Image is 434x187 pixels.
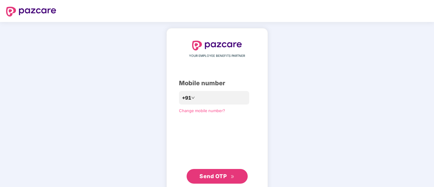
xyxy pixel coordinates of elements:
a: Change mobile number? [179,108,225,113]
span: Send OTP [199,173,227,179]
img: logo [192,41,242,50]
img: logo [6,7,56,16]
span: double-right [231,175,235,179]
span: YOUR EMPLOYEE BENEFITS PARTNER [189,53,245,58]
button: Send OTPdouble-right [187,169,248,184]
span: +91 [182,94,191,102]
div: Mobile number [179,79,255,88]
span: down [191,96,195,100]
